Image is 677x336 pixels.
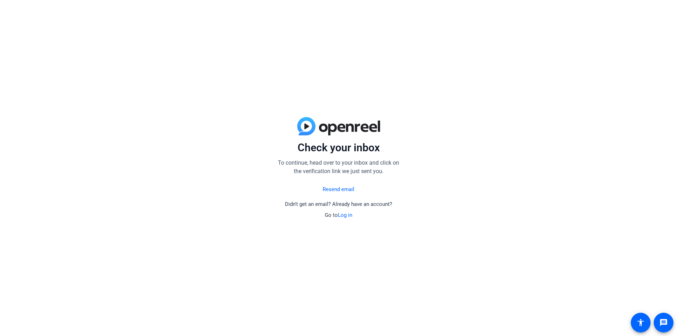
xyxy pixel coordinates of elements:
span: Go to [325,212,352,218]
p: Check your inbox [275,141,402,154]
mat-icon: message [659,318,668,327]
a: Resend email [323,185,354,194]
p: To continue, head over to your inbox and click on the verification link we just sent you. [275,159,402,176]
a: Log in [338,212,352,218]
mat-icon: accessibility [636,318,645,327]
img: blue-gradient.svg [297,117,380,135]
span: Didn't get an email? Already have an account? [285,201,392,207]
